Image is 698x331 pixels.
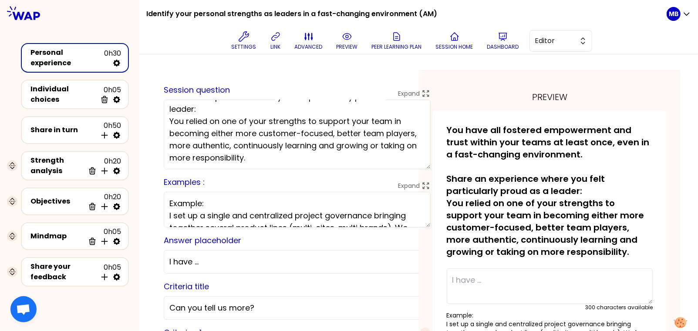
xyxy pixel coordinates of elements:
[372,43,422,50] p: Peer learning plan
[535,36,574,46] span: Editor
[484,28,523,54] button: Dashboard
[84,192,121,211] div: 0h20
[585,304,653,311] div: 300 characters available
[228,28,260,54] button: Settings
[97,120,121,140] div: 0h50
[30,84,97,105] div: Individual choices
[30,196,84,207] div: Objectives
[529,30,592,52] button: Editor
[30,231,84,241] div: Mindmap
[667,7,691,21] button: MB
[84,227,121,246] div: 0h05
[270,43,280,50] p: link
[267,28,284,54] button: link
[84,156,121,175] div: 0h20
[232,43,256,50] p: Settings
[164,100,431,169] textarea: You have all fostered empowerment and trust within your teams at least once, even in a fast-chang...
[10,296,37,322] a: Ouvrir le chat
[433,91,667,103] div: preview
[164,177,205,187] label: Examples :
[333,28,361,54] button: preview
[398,89,420,98] p: Expand
[398,181,420,190] p: Expand
[30,261,97,282] div: Share your feedback
[291,28,326,54] button: advanced
[669,10,678,18] p: MB
[432,28,477,54] button: Session home
[487,43,519,50] p: Dashboard
[30,125,97,135] div: Share in turn
[436,43,473,50] p: Session home
[104,48,121,67] div: 0h30
[97,85,121,104] div: 0h05
[164,192,431,227] textarea: Example: I set up a single and centralized project governance bringing together several product l...
[368,28,425,54] button: Peer learning plan
[30,155,84,176] div: Strength analysis
[337,43,358,50] p: preview
[295,43,323,50] p: advanced
[447,124,653,258] p: You have all fostered empowerment and trust within your teams at least once, even in a fast-chang...
[164,281,209,292] label: Criteria title
[164,235,241,246] label: Answer placeholder
[97,262,121,281] div: 0h05
[30,47,104,68] div: Personal experience
[164,84,230,95] label: Session question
